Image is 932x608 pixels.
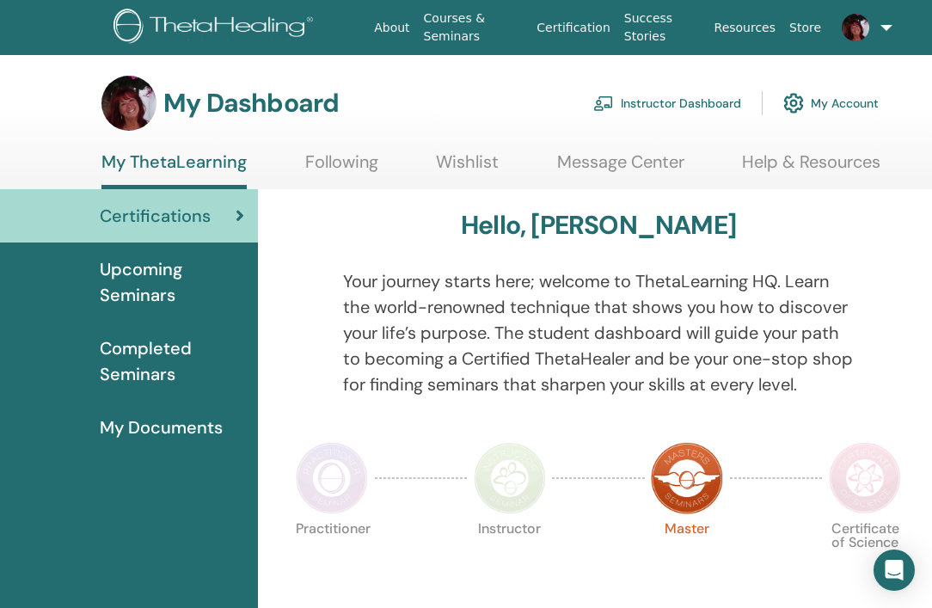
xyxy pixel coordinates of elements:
[296,442,368,514] img: Practitioner
[829,522,901,594] p: Certificate of Science
[783,84,879,122] a: My Account
[782,12,828,44] a: Store
[417,3,530,52] a: Courses & Seminars
[742,151,880,185] a: Help & Resources
[101,151,247,189] a: My ThetaLearning
[101,76,156,131] img: default.jpg
[343,268,855,397] p: Your journey starts here; welcome to ThetaLearning HQ. Learn the world-renowned technique that sh...
[436,151,499,185] a: Wishlist
[842,14,869,41] img: default.jpg
[367,12,416,44] a: About
[593,84,741,122] a: Instructor Dashboard
[530,12,616,44] a: Certification
[305,151,378,185] a: Following
[829,442,901,514] img: Certificate of Science
[163,88,339,119] h3: My Dashboard
[100,256,244,308] span: Upcoming Seminars
[100,203,211,229] span: Certifications
[557,151,684,185] a: Message Center
[617,3,708,52] a: Success Stories
[593,95,614,111] img: chalkboard-teacher.svg
[651,522,723,594] p: Master
[474,442,546,514] img: Instructor
[100,335,244,387] span: Completed Seminars
[474,522,546,594] p: Instructor
[651,442,723,514] img: Master
[113,9,319,47] img: logo.png
[708,12,783,44] a: Resources
[461,210,736,241] h3: Hello, [PERSON_NAME]
[100,415,223,440] span: My Documents
[296,522,368,594] p: Practitioner
[783,89,804,118] img: cog.svg
[874,550,915,591] div: Open Intercom Messenger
